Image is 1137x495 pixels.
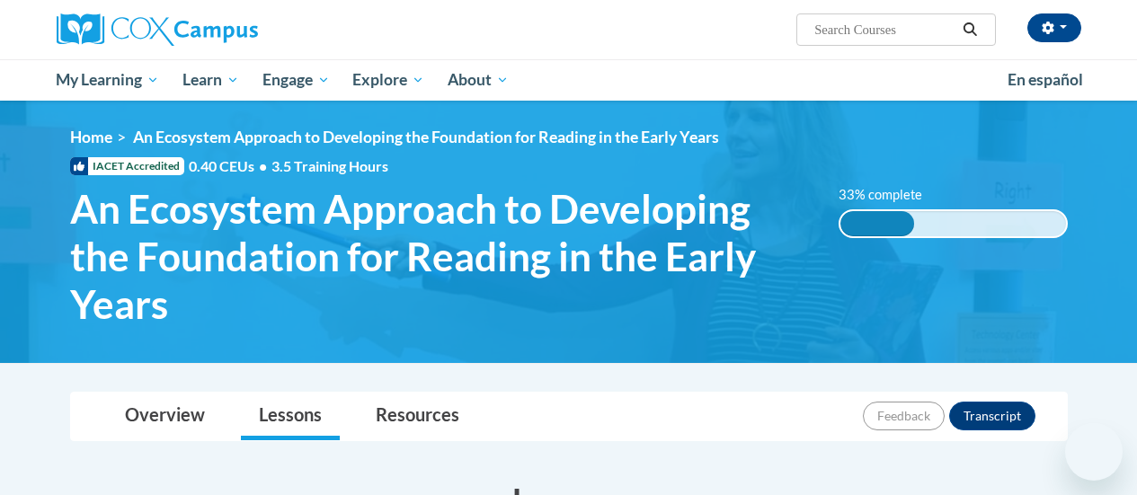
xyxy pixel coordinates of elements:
[262,69,330,91] span: Engage
[352,69,424,91] span: Explore
[358,393,477,440] a: Resources
[341,59,436,101] a: Explore
[996,61,1095,99] a: En español
[182,69,239,91] span: Learn
[70,157,184,175] span: IACET Accredited
[1008,70,1083,89] span: En español
[956,19,983,40] button: Search
[133,128,719,146] span: An Ecosystem Approach to Developing the Foundation for Reading in the Early Years
[813,19,956,40] input: Search Courses
[241,393,340,440] a: Lessons
[43,59,1095,101] div: Main menu
[57,13,380,46] a: Cox Campus
[863,402,945,430] button: Feedback
[56,69,159,91] span: My Learning
[271,157,388,174] span: 3.5 Training Hours
[949,402,1035,430] button: Transcript
[1065,423,1123,481] iframe: Button to launch messaging window
[171,59,251,101] a: Learn
[251,59,342,101] a: Engage
[840,211,915,236] div: 33% complete
[189,156,271,176] span: 0.40 CEUs
[107,393,223,440] a: Overview
[70,128,112,146] a: Home
[436,59,520,101] a: About
[448,69,509,91] span: About
[45,59,172,101] a: My Learning
[839,185,942,205] label: 33% complete
[1027,13,1081,42] button: Account Settings
[70,185,812,327] span: An Ecosystem Approach to Developing the Foundation for Reading in the Early Years
[57,13,258,46] img: Cox Campus
[259,157,267,174] span: •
